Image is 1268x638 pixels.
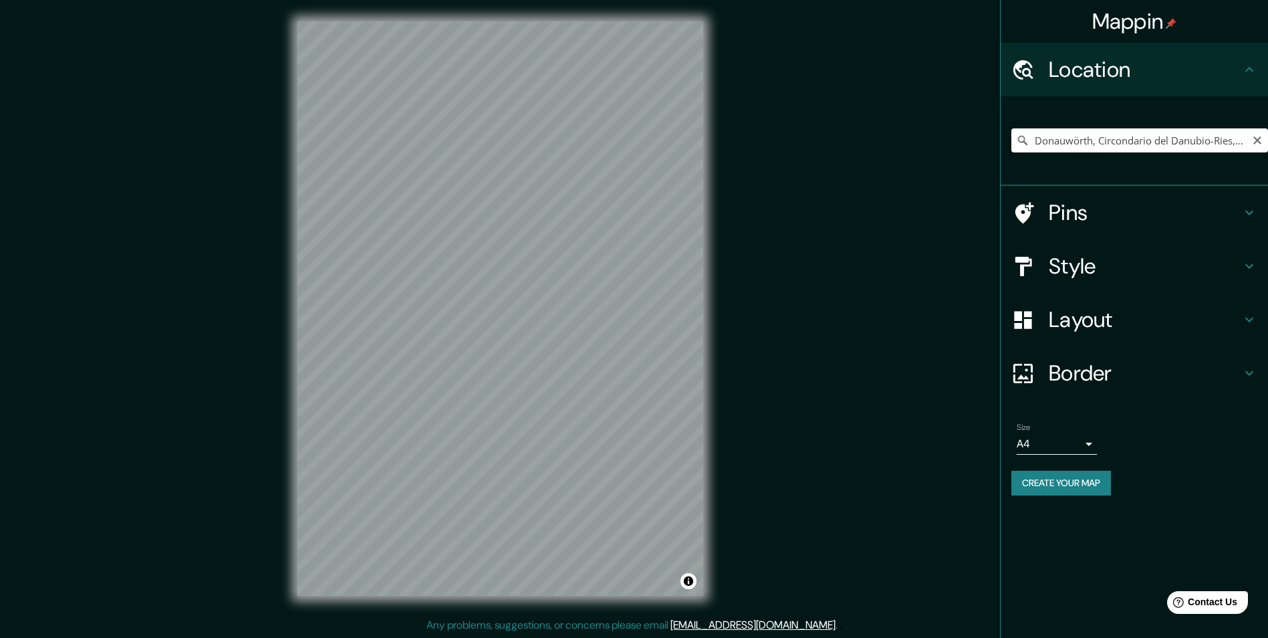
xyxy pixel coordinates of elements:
[1049,56,1241,83] h4: Location
[1001,186,1268,239] div: Pins
[1011,471,1111,496] button: Create your map
[1049,199,1241,226] h4: Pins
[1049,360,1241,387] h4: Border
[1017,433,1097,455] div: A4
[670,618,836,632] a: [EMAIL_ADDRESS][DOMAIN_NAME]
[1017,422,1031,433] label: Size
[1001,346,1268,400] div: Border
[1001,43,1268,96] div: Location
[1049,253,1241,280] h4: Style
[840,617,842,633] div: .
[1011,128,1268,152] input: Pick your city or area
[1001,239,1268,293] div: Style
[1001,293,1268,346] div: Layout
[1252,133,1263,146] button: Clear
[1149,586,1253,623] iframe: Help widget launcher
[838,617,840,633] div: .
[680,573,696,589] button: Toggle attribution
[297,21,703,596] canvas: Map
[1166,18,1176,29] img: pin-icon.png
[426,617,838,633] p: Any problems, suggestions, or concerns please email .
[1049,306,1241,333] h4: Layout
[1092,8,1177,35] h4: Mappin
